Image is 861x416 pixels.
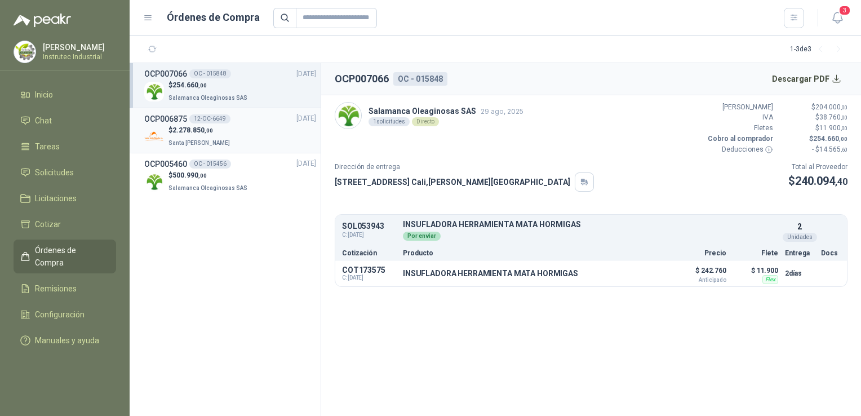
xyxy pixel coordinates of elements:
[780,123,847,134] p: $
[369,105,523,117] p: Salamanca Oleaginosas SAS
[839,136,847,142] span: ,00
[788,162,847,172] p: Total al Proveedor
[296,158,316,169] span: [DATE]
[403,232,441,241] div: Por enviar
[35,308,85,321] span: Configuración
[14,110,116,131] a: Chat
[168,185,247,191] span: Salamanca Oleaginosas SAS
[841,125,847,131] span: ,00
[205,127,213,134] span: ,00
[841,147,847,153] span: ,60
[335,162,594,172] p: Dirección de entrega
[35,114,52,127] span: Chat
[144,113,187,125] h3: OCP006875
[144,82,164,101] img: Company Logo
[821,250,840,256] p: Docs
[342,231,396,240] span: C: [DATE]
[144,113,316,148] a: OCP00687512-OC-6649[DATE] Company Logo$2.278.850,00Santa [PERSON_NAME]
[766,68,848,90] button: Descargar PDF
[838,5,851,16] span: 3
[342,275,396,281] span: C: [DATE]
[841,104,847,110] span: ,00
[43,43,113,51] p: [PERSON_NAME]
[14,41,35,63] img: Company Logo
[797,220,802,233] p: 2
[342,222,396,231] p: SOL053943
[335,103,361,129] img: Company Logo
[705,144,773,155] p: Deducciones
[813,135,847,143] span: 254.660
[14,304,116,325] a: Configuración
[35,88,53,101] span: Inicio
[296,69,316,79] span: [DATE]
[144,158,316,193] a: OCP005460OC - 015456[DATE] Company Logo$500.990,00Salamanca Oleaginosas SAS
[198,172,207,179] span: ,00
[14,136,116,157] a: Tareas
[189,160,231,169] div: OC - 015456
[705,112,773,123] p: IVA
[819,124,847,132] span: 11.900
[168,140,230,146] span: Santa [PERSON_NAME]
[144,158,187,170] h3: OCP005460
[296,113,316,124] span: [DATE]
[189,114,230,123] div: 12-OC-6649
[35,166,74,179] span: Solicitudes
[35,140,60,153] span: Tareas
[168,95,247,101] span: Salamanca Oleaginosas SAS
[172,81,207,89] span: 254.660
[167,10,260,25] h1: Órdenes de Compra
[815,103,847,111] span: 204.000
[14,162,116,183] a: Solicitudes
[172,171,207,179] span: 500.990
[403,220,778,229] p: INSUFLADORA HERRAMIENTA MATA HORMIGAS
[168,170,250,181] p: $
[14,278,116,299] a: Remisiones
[412,117,439,126] div: Directo
[788,172,847,190] p: $
[144,127,164,147] img: Company Logo
[189,69,231,78] div: OC - 015848
[670,277,726,283] span: Anticipado
[198,82,207,88] span: ,00
[733,250,778,256] p: Flete
[785,250,814,256] p: Entrega
[783,233,817,242] div: Unidades
[819,113,847,121] span: 38.760
[14,214,116,235] a: Cotizar
[733,264,778,277] p: $ 11.900
[819,145,847,153] span: 14.565
[670,250,726,256] p: Precio
[43,54,113,60] p: Instrutec Industrial
[780,134,847,144] p: $
[144,172,164,192] img: Company Logo
[780,112,847,123] p: $
[780,144,847,155] p: - $
[35,244,105,269] span: Órdenes de Compra
[827,8,847,28] button: 3
[335,71,389,87] h2: OCP007066
[670,264,726,283] p: $ 242.760
[35,192,77,205] span: Licitaciones
[841,114,847,121] span: ,00
[342,265,396,275] p: COT173575
[780,102,847,113] p: $
[705,123,773,134] p: Fletes
[762,275,778,284] div: Flex
[403,250,663,256] p: Producto
[168,125,232,136] p: $
[705,134,773,144] p: Cobro al comprador
[14,14,71,27] img: Logo peakr
[168,80,250,91] p: $
[14,330,116,351] a: Manuales y ayuda
[35,218,61,231] span: Cotizar
[335,176,570,188] p: [STREET_ADDRESS] Cali , [PERSON_NAME][GEOGRAPHIC_DATA]
[14,240,116,273] a: Órdenes de Compra
[403,269,578,278] p: INSUFLADORA HERRAMIENTA MATA HORMIGAS
[705,102,773,113] p: [PERSON_NAME]
[342,250,396,256] p: Cotización
[790,41,847,59] div: 1 - 3 de 3
[369,117,410,126] div: 1 solicitudes
[172,126,213,134] span: 2.278.850
[35,282,77,295] span: Remisiones
[795,174,847,188] span: 240.094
